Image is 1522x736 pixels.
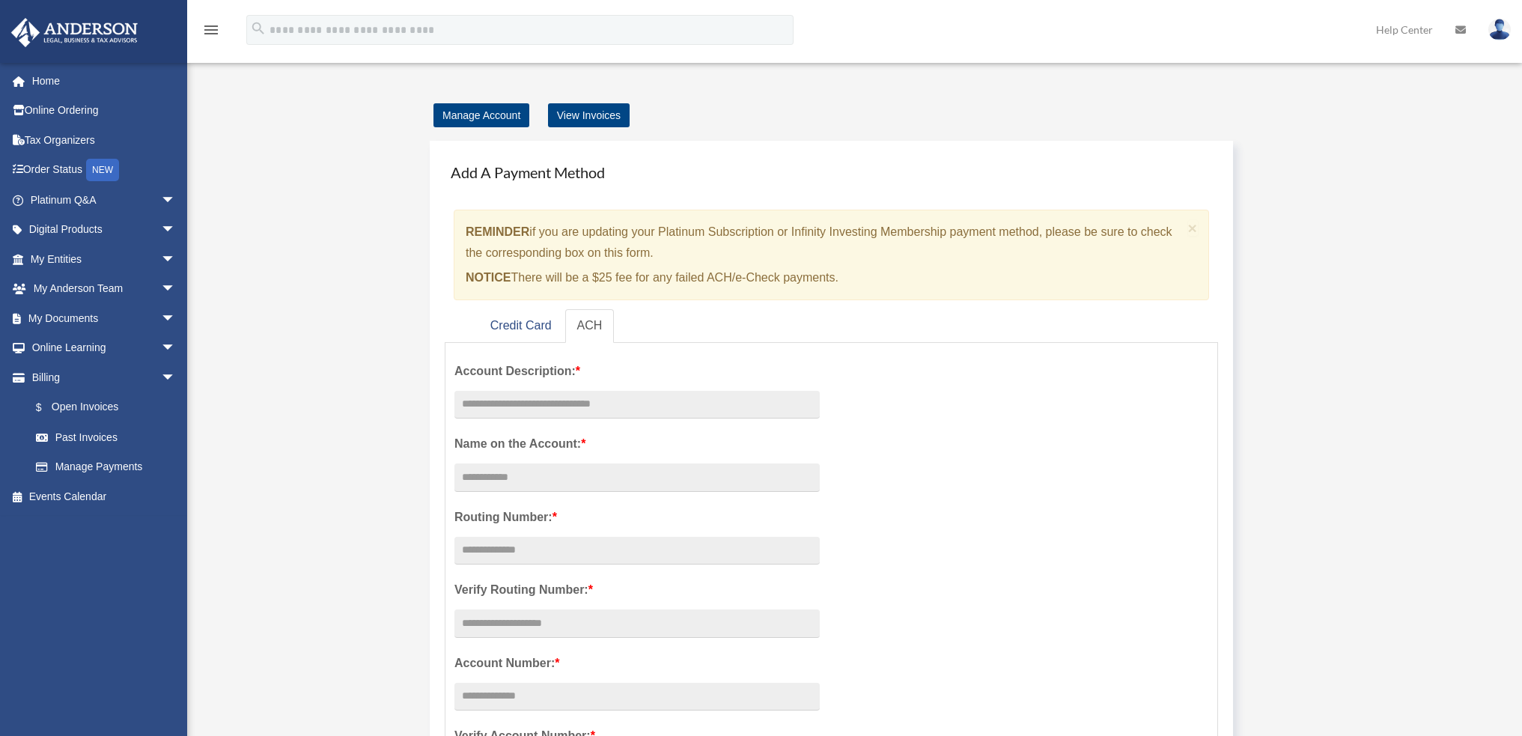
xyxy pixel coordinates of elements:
[454,361,820,382] label: Account Description:
[10,185,198,215] a: Platinum Q&Aarrow_drop_down
[161,303,191,334] span: arrow_drop_down
[433,103,529,127] a: Manage Account
[10,155,198,186] a: Order StatusNEW
[1188,220,1198,236] button: Close
[21,392,198,423] a: $Open Invoices
[202,21,220,39] i: menu
[454,210,1209,300] div: if you are updating your Platinum Subscription or Infinity Investing Membership payment method, p...
[10,362,198,392] a: Billingarrow_drop_down
[10,215,198,245] a: Digital Productsarrow_drop_down
[7,18,142,47] img: Anderson Advisors Platinum Portal
[10,244,198,274] a: My Entitiesarrow_drop_down
[86,159,119,181] div: NEW
[10,66,198,96] a: Home
[161,274,191,305] span: arrow_drop_down
[478,309,564,343] a: Credit Card
[161,362,191,393] span: arrow_drop_down
[202,26,220,39] a: menu
[161,215,191,246] span: arrow_drop_down
[454,653,820,674] label: Account Number:
[454,507,820,528] label: Routing Number:
[10,303,198,333] a: My Documentsarrow_drop_down
[454,434,820,454] label: Name on the Account:
[548,103,630,127] a: View Invoices
[10,333,198,363] a: Online Learningarrow_drop_down
[10,96,198,126] a: Online Ordering
[466,267,1182,288] p: There will be a $25 fee for any failed ACH/e-Check payments.
[44,398,52,417] span: $
[10,274,198,304] a: My Anderson Teamarrow_drop_down
[250,20,267,37] i: search
[161,244,191,275] span: arrow_drop_down
[454,580,820,600] label: Verify Routing Number:
[565,309,615,343] a: ACH
[161,185,191,216] span: arrow_drop_down
[21,452,191,482] a: Manage Payments
[1488,19,1511,40] img: User Pic
[466,225,529,238] strong: REMINDER
[10,481,198,511] a: Events Calendar
[161,333,191,364] span: arrow_drop_down
[445,156,1218,189] h4: Add A Payment Method
[466,271,511,284] strong: NOTICE
[21,422,198,452] a: Past Invoices
[10,125,198,155] a: Tax Organizers
[1188,219,1198,237] span: ×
